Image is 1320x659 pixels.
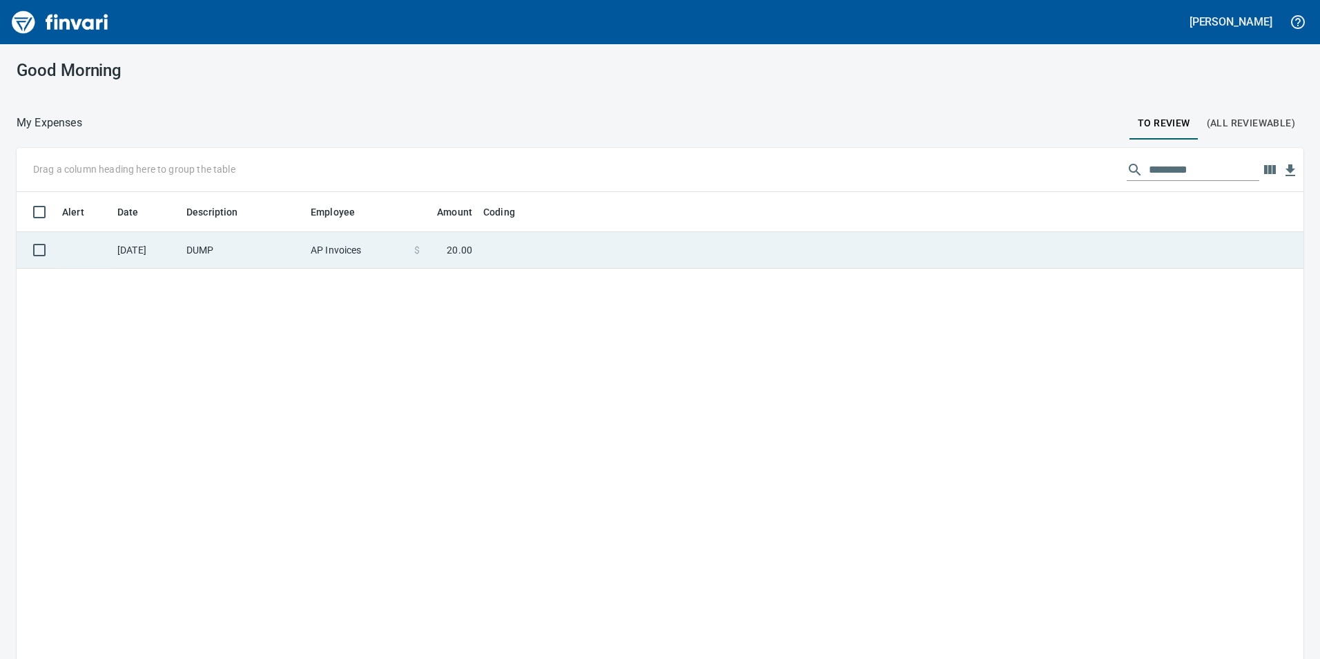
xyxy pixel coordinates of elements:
[17,115,82,131] nav: breadcrumb
[1138,115,1190,132] span: To Review
[1190,15,1272,29] h5: [PERSON_NAME]
[8,6,112,39] img: Finvari
[1259,160,1280,180] button: Choose columns to display
[17,115,82,131] p: My Expenses
[305,232,409,269] td: AP Invoices
[62,204,84,220] span: Alert
[62,204,102,220] span: Alert
[1280,160,1301,181] button: Download table
[414,243,420,257] span: $
[117,204,157,220] span: Date
[419,204,472,220] span: Amount
[17,61,423,80] h3: Good Morning
[1186,11,1276,32] button: [PERSON_NAME]
[311,204,355,220] span: Employee
[112,232,181,269] td: [DATE]
[186,204,238,220] span: Description
[117,204,139,220] span: Date
[437,204,472,220] span: Amount
[447,243,472,257] span: 20.00
[186,204,256,220] span: Description
[311,204,373,220] span: Employee
[483,204,515,220] span: Coding
[33,162,235,176] p: Drag a column heading here to group the table
[181,232,305,269] td: DUMP
[1207,115,1295,132] span: (All Reviewable)
[483,204,533,220] span: Coding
